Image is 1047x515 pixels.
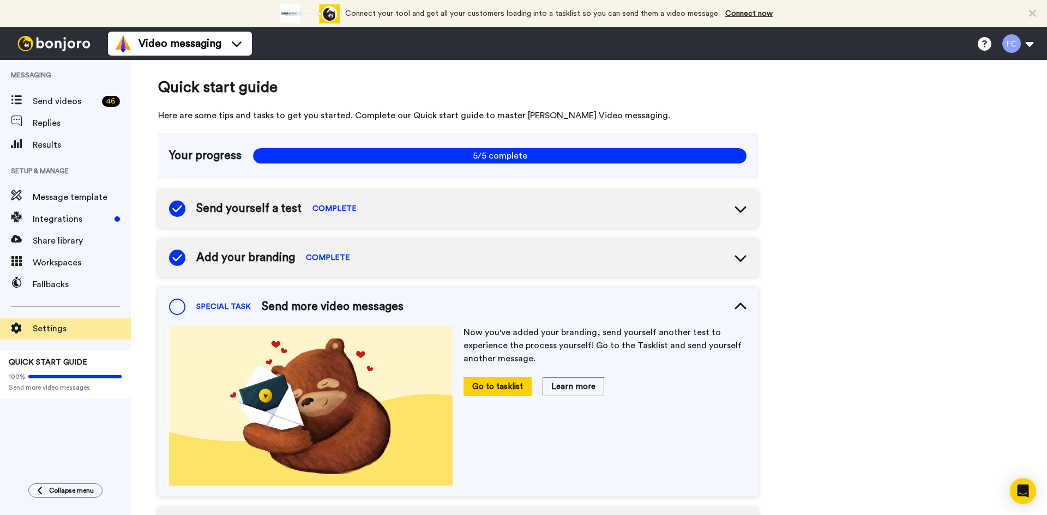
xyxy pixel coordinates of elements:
span: Here are some tips and tasks to get you started. Complete our Quick start guide to master [PERSON... [158,109,758,122]
span: 5/5 complete [252,148,747,164]
span: Send more video messages [262,299,404,315]
div: 46 [102,96,120,107]
span: Quick start guide [158,76,758,98]
button: Collapse menu [28,483,103,498]
span: Add your branding [196,250,295,266]
img: ef8d60325db97039671181ddc077363f.jpg [169,326,453,486]
span: Message template [33,191,131,204]
button: Go to tasklist [464,377,532,396]
span: QUICK START GUIDE [9,359,87,366]
span: SPECIAL TASK [196,301,251,312]
span: Integrations [33,213,110,226]
img: vm-color.svg [115,35,132,52]
span: Your progress [169,148,242,164]
img: bj-logo-header-white.svg [13,36,95,51]
span: Send yourself a test [196,201,302,217]
span: Settings [33,322,131,335]
div: Open Intercom Messenger [1010,478,1036,504]
span: Collapse menu [49,486,94,495]
span: Send videos [33,95,98,108]
span: Replies [33,117,131,130]
span: Results [33,138,131,152]
span: Send more video messages [9,383,122,392]
a: Connect now [725,10,773,17]
span: Share library [33,234,131,247]
span: COMPLETE [306,252,350,263]
span: 100% [9,372,26,381]
span: Video messaging [139,36,221,51]
span: Workspaces [33,256,131,269]
div: animation [280,4,340,23]
p: Now you've added your branding, send yourself another test to experience the process yourself! Go... [464,326,747,365]
span: COMPLETE [312,203,357,214]
span: Fallbacks [33,278,131,291]
button: Learn more [543,377,604,396]
span: Connect your tool and get all your customers loading into a tasklist so you can send them a video... [345,10,720,17]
